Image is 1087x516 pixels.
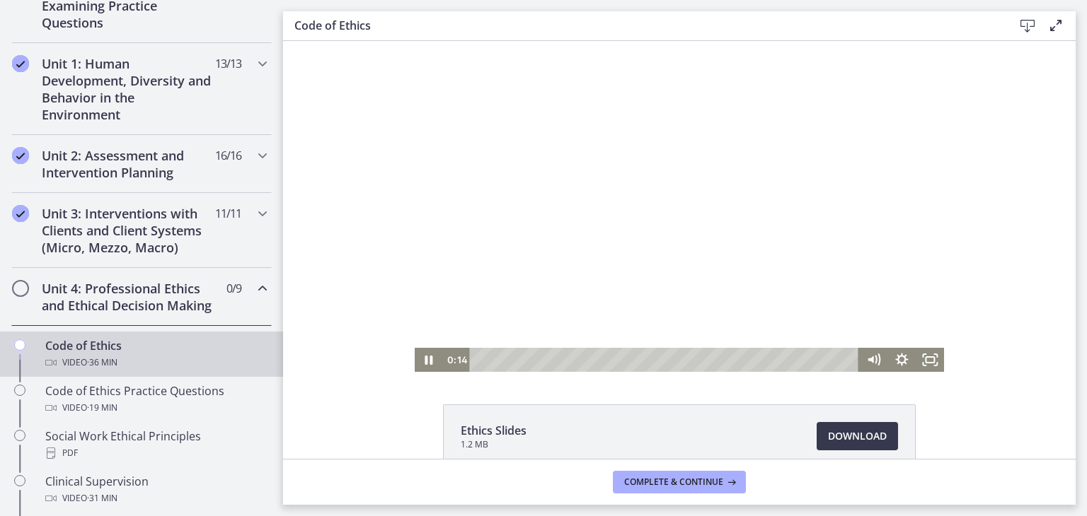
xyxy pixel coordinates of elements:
[45,382,266,416] div: Code of Ethics Practice Questions
[461,439,527,450] span: 1.2 MB
[215,147,241,164] span: 16 / 16
[215,205,241,222] span: 11 / 11
[12,205,29,222] i: Completed
[42,205,214,256] h2: Unit 3: Interventions with Clients and Client Systems (Micro, Mezzo, Macro)
[215,55,241,72] span: 13 / 13
[604,307,633,331] button: Show settings menu
[87,399,117,416] span: · 19 min
[87,354,117,371] span: · 36 min
[633,307,661,331] button: Fullscreen
[45,445,266,462] div: PDF
[461,422,527,439] span: Ethics Slides
[45,428,266,462] div: Social Work Ethical Principles
[624,476,723,488] span: Complete & continue
[42,147,214,181] h2: Unit 2: Assessment and Intervention Planning
[613,471,746,493] button: Complete & continue
[42,55,214,123] h2: Unit 1: Human Development, Diversity and Behavior in the Environment
[817,422,898,450] a: Download
[226,280,241,297] span: 0 / 9
[12,55,29,72] i: Completed
[87,490,117,507] span: · 31 min
[283,41,1076,372] iframe: Video Lesson
[42,280,214,314] h2: Unit 4: Professional Ethics and Ethical Decision Making
[828,428,887,445] span: Download
[45,337,266,371] div: Code of Ethics
[45,354,266,371] div: Video
[12,147,29,164] i: Completed
[294,17,991,34] h3: Code of Ethics
[45,473,266,507] div: Clinical Supervision
[45,399,266,416] div: Video
[45,490,266,507] div: Video
[576,307,604,331] button: Mute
